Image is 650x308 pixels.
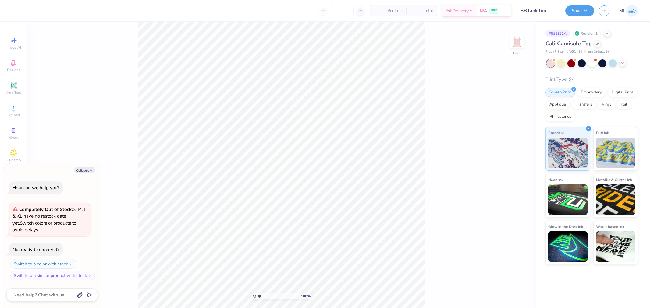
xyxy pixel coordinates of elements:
span: MI [619,7,624,14]
div: Print Type [545,76,638,83]
span: Greek [9,135,19,140]
div: Vinyl [598,100,615,109]
img: Standard [548,138,588,168]
a: MI [619,5,638,17]
div: Back [513,51,521,56]
img: Water based Ink [596,231,635,262]
span: Image AI [7,45,21,50]
button: Switch to a color with stock [10,259,76,269]
input: Untitled Design [516,5,561,17]
div: # 511931A [545,30,570,37]
span: Glow in the Dark Ink [548,223,583,230]
span: Per Item [388,8,403,14]
button: Switch to a similar product with stock [10,271,95,280]
span: S, M, L & XL have no restock date yet. Switch colors or products to avoid delays. [12,206,86,233]
span: Minimum Order: 12 + [579,49,609,54]
div: How can we help you? [12,185,59,191]
span: – – [374,8,386,14]
img: Switch to a similar product with stock [88,274,92,277]
img: Glow in the Dark Ink [548,231,588,262]
span: Metallic & Glitter Ink [596,177,632,183]
span: Fresh Prints [545,49,563,54]
span: Add Text [6,90,21,95]
img: Neon Ink [548,184,588,215]
div: Digital Print [608,88,637,97]
img: Back [511,35,523,47]
div: Screen Print [545,88,575,97]
img: Ma. Isabella Adad [626,5,638,17]
strong: Completely Out of Stock: [19,206,73,212]
button: Collapse [74,167,95,173]
div: Applique [545,100,570,109]
div: Not ready to order yet? [12,247,59,253]
span: Upload [8,113,20,117]
span: Water based Ink [596,223,624,230]
span: FREE [491,9,497,13]
div: Embroidery [577,88,606,97]
img: Puff Ink [596,138,635,168]
span: Est. Delivery [446,8,469,14]
span: # fp52 [567,49,576,54]
div: Foil [617,100,631,109]
span: Neon Ink [548,177,563,183]
span: Cali Camisole Top [545,40,592,47]
div: Transfers [572,100,596,109]
span: Total [424,8,433,14]
span: Clipart & logos [3,158,24,167]
div: Revision 1 [573,30,601,37]
span: Puff Ink [596,130,609,136]
span: Designs [7,68,20,72]
button: Save [565,5,594,16]
img: Metallic & Glitter Ink [596,184,635,215]
img: Switch to a color with stock [69,262,73,266]
span: N/A [480,8,487,14]
div: Rhinestones [545,112,575,121]
span: Standard [548,130,564,136]
span: – – [410,8,422,14]
input: – – [330,5,354,16]
span: 100 % [301,293,311,299]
